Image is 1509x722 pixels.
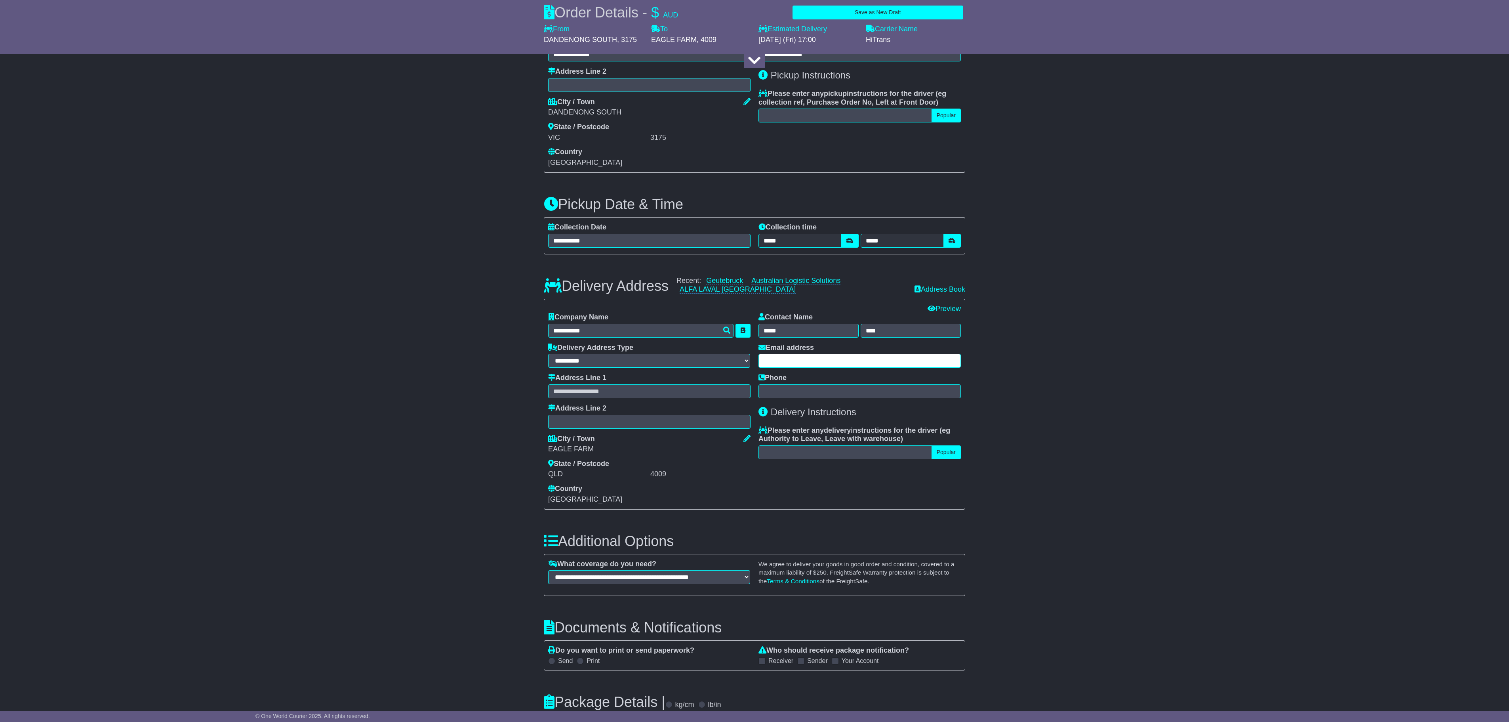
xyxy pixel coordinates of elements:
[544,197,965,212] h3: Pickup Date & Time
[824,426,851,434] span: delivery
[866,25,918,34] label: Carrier Name
[548,470,648,479] div: QLD
[544,533,965,549] h3: Additional Options
[617,36,637,44] span: , 3175
[548,485,582,493] label: Country
[706,277,743,285] a: Geutebruck
[548,404,606,413] label: Address Line 2
[548,560,656,569] label: What coverage do you need?
[544,36,617,44] span: DANDENONG SOUTH
[793,6,963,19] button: Save as New Draft
[663,11,678,19] span: AUD
[650,134,751,142] div: 3175
[558,657,573,665] label: Send
[758,25,858,34] label: Estimated Delivery
[807,657,828,665] label: Sender
[544,4,678,21] div: Order Details -
[758,36,858,44] div: [DATE] (Fri) 17:00
[758,90,961,107] label: Please enter any instructions for the driver ( )
[758,561,955,584] small: We agree to deliver your goods in good order and condition, covered to a maximum liability of $ ....
[548,108,751,117] div: DANDENONG SOUTH
[548,646,694,655] label: Do you want to print or send paperwork?
[680,285,796,294] a: ALFA LAVAL [GEOGRAPHIC_DATA]
[651,36,697,44] span: EAGLE FARM
[548,98,595,107] label: City / Town
[548,445,751,454] div: EAGLE FARM
[548,374,606,382] label: Address Line 1
[915,285,965,293] a: Address Book
[758,344,814,352] label: Email address
[675,701,694,709] label: kg/cm
[544,278,669,294] h3: Delivery Address
[548,159,622,166] span: [GEOGRAPHIC_DATA]
[548,123,609,132] label: State / Postcode
[758,374,787,382] label: Phone
[676,277,907,294] div: Recent:
[548,223,606,232] label: Collection Date
[816,569,827,576] span: 250
[842,657,879,665] label: Your Account
[758,646,909,655] label: Who should receive package notification?
[548,148,582,157] label: Country
[758,90,946,106] span: eg collection ref, Purchase Order No, Left at Front Door
[758,223,817,232] label: Collection time
[866,36,965,44] div: HiTrans
[771,70,850,80] span: Pickup Instructions
[548,134,648,142] div: VIC
[548,313,608,322] label: Company Name
[708,701,721,709] label: lb/in
[544,620,965,636] h3: Documents & Notifications
[548,67,606,76] label: Address Line 2
[544,25,570,34] label: From
[548,495,622,503] span: [GEOGRAPHIC_DATA]
[771,407,856,417] span: Delivery Instructions
[751,277,840,285] a: Australian Logistic Solutions
[255,713,370,719] span: © One World Courier 2025. All rights reserved.
[824,90,847,97] span: pickup
[758,313,813,322] label: Contact Name
[544,694,665,710] h3: Package Details |
[697,36,716,44] span: , 4009
[767,578,819,584] a: Terms & Conditions
[928,305,961,313] a: Preview
[932,445,961,459] button: Popular
[932,109,961,122] button: Popular
[651,25,668,34] label: To
[758,426,950,443] span: eg Authority to Leave, Leave with warehouse
[650,470,751,479] div: 4009
[548,460,609,468] label: State / Postcode
[651,4,659,21] span: $
[758,426,961,443] label: Please enter any instructions for the driver ( )
[768,657,793,665] label: Receiver
[587,657,600,665] label: Print
[548,435,595,443] label: City / Town
[548,344,633,352] label: Delivery Address Type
